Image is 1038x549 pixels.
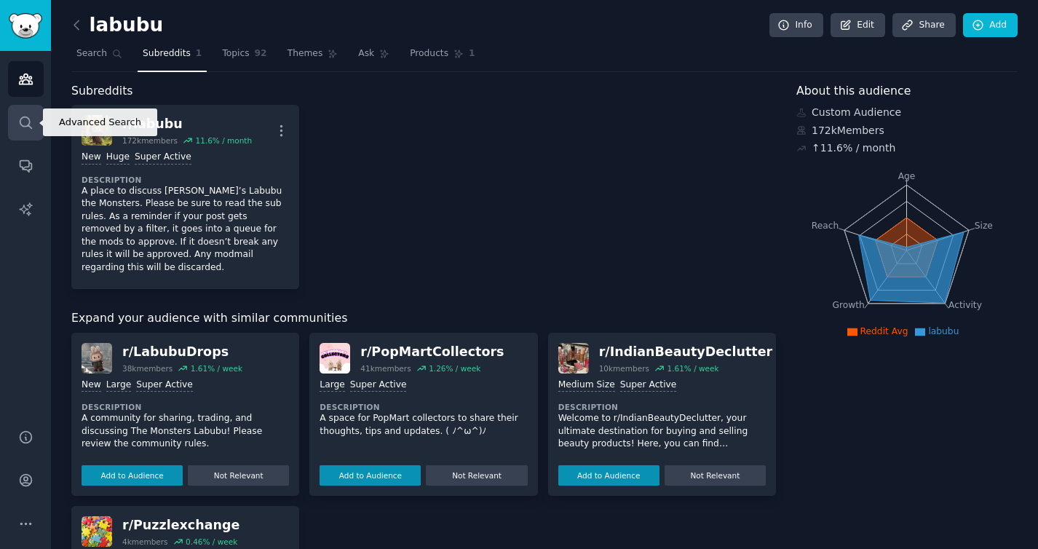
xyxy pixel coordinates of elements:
[82,465,183,486] button: Add to Audience
[599,343,773,361] div: r/ IndianBeautyDeclutter
[558,402,766,412] dt: Description
[558,343,589,374] img: IndianBeautyDeclutter
[106,379,131,392] div: Large
[405,42,480,72] a: Products1
[320,343,350,374] img: PopMartCollectors
[186,537,237,547] div: 0.46 % / week
[812,141,895,156] div: ↑ 11.6 % / month
[71,14,163,37] h2: labubu
[71,105,299,289] a: labubur/labubu172kmembers11.6% / monthNewHugeSuper ActiveDescriptionA place to discuss [PERSON_NA...
[429,363,480,374] div: 1.26 % / week
[665,465,766,486] button: Not Relevant
[796,123,1018,138] div: 172k Members
[860,326,908,336] span: Reddit Avg
[196,47,202,60] span: 1
[288,47,323,60] span: Themes
[122,516,239,534] div: r/ Puzzlexchange
[138,42,207,72] a: Subreddits1
[667,363,718,374] div: 1.61 % / week
[122,343,242,361] div: r/ LabubuDrops
[360,363,411,374] div: 41k members
[71,82,133,100] span: Subreddits
[282,42,344,72] a: Themes
[558,465,659,486] button: Add to Audience
[948,300,982,310] tspan: Activity
[812,220,839,230] tspan: Reach
[122,135,178,146] div: 172k members
[71,309,347,328] span: Expand your audience with similar communities
[191,363,242,374] div: 1.61 % / week
[136,379,193,392] div: Super Active
[833,300,865,310] tspan: Growth
[831,13,885,38] a: Edit
[217,42,272,72] a: Topics92
[122,537,168,547] div: 4k members
[135,151,191,165] div: Super Active
[122,115,252,133] div: r/ labubu
[122,363,173,374] div: 38k members
[82,185,289,274] p: A place to discuss [PERSON_NAME]’s Labubu the Monsters. Please be sure to read the sub rules. As ...
[975,220,993,230] tspan: Size
[82,402,289,412] dt: Description
[143,47,191,60] span: Subreddits
[320,465,421,486] button: Add to Audience
[558,379,615,392] div: Medium Size
[76,47,107,60] span: Search
[320,402,527,412] dt: Description
[106,151,130,165] div: Huge
[426,465,527,486] button: Not Relevant
[82,343,112,374] img: LabubuDrops
[469,47,475,60] span: 1
[195,135,252,146] div: 11.6 % / month
[255,47,267,60] span: 92
[898,171,916,181] tspan: Age
[353,42,395,72] a: Ask
[9,13,42,39] img: GummySearch logo
[350,379,407,392] div: Super Active
[188,465,289,486] button: Not Relevant
[82,115,112,146] img: labubu
[71,42,127,72] a: Search
[558,412,766,451] p: Welcome to r/IndianBeautyDeclutter, your ultimate destination for buying and selling beauty produ...
[82,516,112,547] img: Puzzlexchange
[892,13,955,38] a: Share
[410,47,448,60] span: Products
[222,47,249,60] span: Topics
[796,105,1018,120] div: Custom Audience
[82,151,101,165] div: New
[82,175,289,185] dt: Description
[963,13,1018,38] a: Add
[82,412,289,451] p: A community for sharing, trading, and discussing The Monsters Labubu! Please review the community...
[320,412,527,438] p: A space for PopMart collectors to share their thoughts, tips and updates. ( ﾉ^ω^)ﾉ
[928,326,959,336] span: labubu
[360,343,504,361] div: r/ PopMartCollectors
[320,379,344,392] div: Large
[796,82,911,100] span: About this audience
[769,13,823,38] a: Info
[620,379,677,392] div: Super Active
[358,47,374,60] span: Ask
[599,363,649,374] div: 10k members
[82,379,101,392] div: New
